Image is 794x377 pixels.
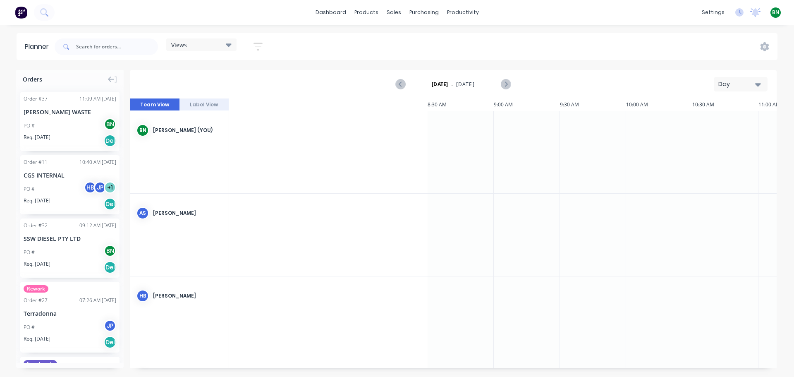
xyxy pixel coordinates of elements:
[714,77,768,91] button: Day
[136,207,149,219] div: AS
[23,75,42,84] span: Orders
[24,108,116,116] div: [PERSON_NAME] WASTE
[104,118,116,130] div: BN
[104,336,116,348] div: Del
[24,285,48,293] span: Rework
[692,98,758,111] div: 10:30 AM
[15,6,27,19] img: Factory
[405,6,443,19] div: purchasing
[130,98,179,111] button: Team View
[79,158,116,166] div: 10:40 AM [DATE]
[104,261,116,274] div: Del
[311,6,350,19] a: dashboard
[626,98,692,111] div: 10:00 AM
[79,95,116,103] div: 11:09 AM [DATE]
[718,80,756,89] div: Day
[24,297,48,304] div: Order # 27
[171,41,187,49] span: Views
[24,234,116,243] div: SSW DIESEL PTY LTD
[153,209,222,217] div: [PERSON_NAME]
[153,127,222,134] div: [PERSON_NAME] (You)
[136,124,149,137] div: BN
[136,290,149,302] div: HB
[104,319,116,332] div: JP
[24,249,35,256] div: PO #
[560,98,626,111] div: 9:30 AM
[451,79,453,89] span: -
[428,98,494,111] div: 8:30 AM
[79,222,116,229] div: 09:12 AM [DATE]
[104,198,116,210] div: Del
[84,181,96,194] div: HB
[24,335,50,343] span: Req. [DATE]
[79,297,116,304] div: 07:26 AM [DATE]
[443,6,483,19] div: productivity
[76,38,158,55] input: Search for orders...
[432,81,448,88] strong: [DATE]
[24,324,35,331] div: PO #
[24,309,116,318] div: Terradonna
[104,245,116,257] div: BN
[179,98,229,111] button: Label View
[383,6,405,19] div: sales
[772,9,779,16] span: BN
[24,134,50,141] span: Req. [DATE]
[24,158,48,166] div: Order # 11
[24,260,50,268] span: Req. [DATE]
[698,6,729,19] div: settings
[456,81,475,88] span: [DATE]
[24,185,35,193] div: PO #
[501,79,510,89] button: Next page
[153,292,222,300] div: [PERSON_NAME]
[24,95,48,103] div: Order # 37
[24,222,48,229] div: Order # 32
[24,122,35,130] div: PO #
[350,6,383,19] div: products
[24,171,116,180] div: CGS INTERNAL
[24,197,50,204] span: Req. [DATE]
[494,98,560,111] div: 9:00 AM
[104,181,116,194] div: + 1
[104,134,116,147] div: Del
[94,181,106,194] div: JP
[25,42,53,52] div: Planner
[396,79,406,89] button: Previous page
[24,360,57,367] span: Supply only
